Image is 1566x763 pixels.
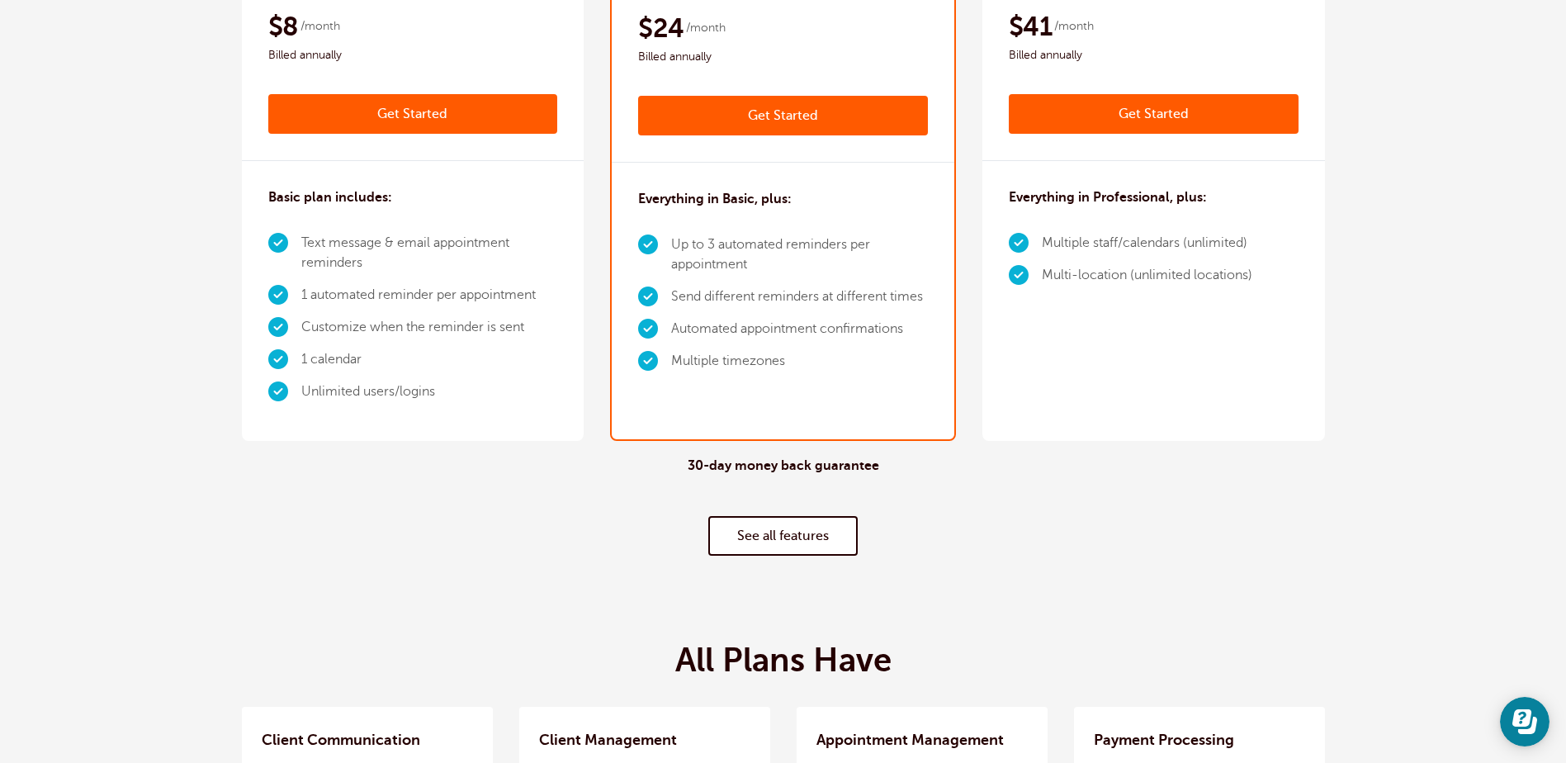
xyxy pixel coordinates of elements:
[1094,727,1305,753] h3: Payment Processing
[1009,94,1299,134] a: Get Started
[300,17,340,36] span: /month
[1042,227,1252,259] li: Multiple staff/calendars (unlimited)
[671,313,928,345] li: Automated appointment confirmations
[671,229,928,281] li: Up to 3 automated reminders per appointment
[816,727,1028,753] h3: Appointment Management
[708,516,858,556] a: See all features
[1500,697,1549,746] iframe: Resource center
[686,18,726,38] span: /month
[301,227,558,279] li: Text message & email appointment reminders
[268,94,558,134] a: Get Started
[1042,259,1252,291] li: Multi-location (unlimited locations)
[301,376,558,408] li: Unlimited users/logins
[539,727,750,753] h3: Client Management
[675,641,892,680] h2: All Plans Have
[1009,187,1207,207] h3: Everything in Professional, plus:
[262,727,473,753] h3: Client Communication
[301,344,558,376] li: 1 calendar
[638,189,792,209] h3: Everything in Basic, plus:
[268,10,299,43] span: $8
[688,458,879,474] h4: 30-day money back guarantee
[1054,17,1094,36] span: /month
[638,96,928,135] a: Get Started
[671,281,928,313] li: Send different reminders at different times
[268,45,558,65] span: Billed annually
[1009,10,1052,43] span: $41
[301,279,558,311] li: 1 automated reminder per appointment
[301,311,558,344] li: Customize when the reminder is sent
[671,345,928,377] li: Multiple timezones
[638,47,928,67] span: Billed annually
[1009,45,1299,65] span: Billed annually
[268,187,392,207] h3: Basic plan includes:
[638,12,684,45] span: $24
